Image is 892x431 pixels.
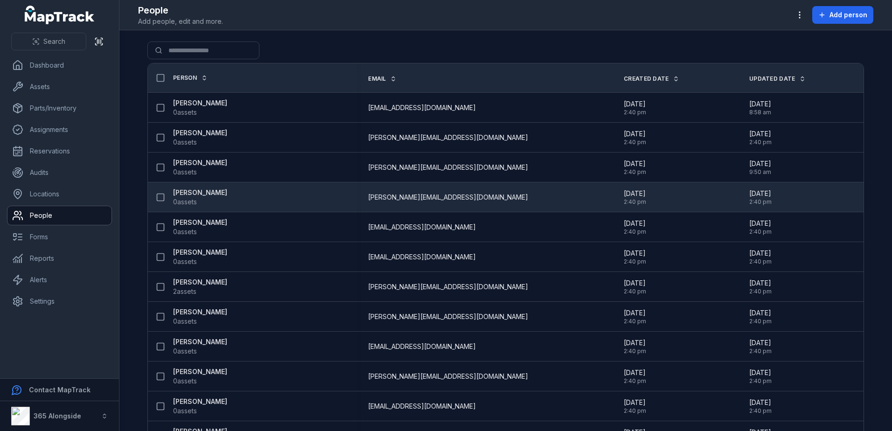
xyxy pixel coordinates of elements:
time: 09/09/2025, 2:40:55 pm [624,159,646,176]
span: [PERSON_NAME][EMAIL_ADDRESS][DOMAIN_NAME] [368,193,528,202]
a: [PERSON_NAME]0assets [173,337,227,356]
span: [EMAIL_ADDRESS][DOMAIN_NAME] [368,402,476,411]
a: [PERSON_NAME]0assets [173,158,227,177]
span: [DATE] [624,368,646,377]
strong: [PERSON_NAME] [173,98,227,108]
strong: [PERSON_NAME] [173,188,227,197]
span: 2:40 pm [624,168,646,176]
span: [DATE] [749,129,772,139]
span: 2:40 pm [749,318,772,325]
span: Add people, edit and more. [138,17,223,26]
span: [PERSON_NAME][EMAIL_ADDRESS][DOMAIN_NAME] [368,163,528,172]
span: 2:40 pm [624,198,646,206]
strong: [PERSON_NAME] [173,307,227,317]
time: 23/09/2025, 8:58:03 am [749,99,771,116]
a: [PERSON_NAME]0assets [173,367,227,386]
span: [DATE] [749,398,772,407]
span: 0 assets [173,347,197,356]
span: 0 assets [173,406,197,416]
a: MapTrack [25,6,95,24]
strong: [PERSON_NAME] [173,337,227,347]
span: [DATE] [624,278,646,288]
span: Person [173,74,197,82]
a: Dashboard [7,56,111,75]
span: [EMAIL_ADDRESS][DOMAIN_NAME] [368,252,476,262]
span: [DATE] [749,99,771,109]
a: Created Date [624,75,679,83]
span: [PERSON_NAME][EMAIL_ADDRESS][DOMAIN_NAME] [368,133,528,142]
span: [EMAIL_ADDRESS][DOMAIN_NAME] [368,103,476,112]
a: [PERSON_NAME]0assets [173,98,227,117]
a: People [7,206,111,225]
span: 2:40 pm [749,228,772,236]
span: [EMAIL_ADDRESS][DOMAIN_NAME] [368,342,476,351]
span: 0 assets [173,167,197,177]
span: 2:40 pm [624,288,646,295]
span: 0 assets [173,197,197,207]
span: [DATE] [624,398,646,407]
strong: [PERSON_NAME] [173,278,227,287]
strong: [PERSON_NAME] [173,367,227,376]
span: [DATE] [749,338,772,348]
span: Updated Date [749,75,795,83]
span: [DATE] [624,249,646,258]
span: 9:50 am [749,168,771,176]
a: [PERSON_NAME]0assets [173,128,227,147]
time: 09/09/2025, 2:40:55 pm [624,219,646,236]
span: 2 assets [173,287,196,296]
time: 09/09/2025, 2:40:55 pm [624,308,646,325]
time: 09/09/2025, 2:40:55 pm [624,99,646,116]
button: Search [11,33,86,50]
span: 2:40 pm [749,407,772,415]
a: Assignments [7,120,111,139]
span: 2:40 pm [749,377,772,385]
a: Forms [7,228,111,246]
strong: [PERSON_NAME] [173,248,227,257]
span: 0 assets [173,376,197,386]
a: Assets [7,77,111,96]
span: [DATE] [624,219,646,228]
a: [PERSON_NAME]0assets [173,397,227,416]
span: 8:58 am [749,109,771,116]
span: [DATE] [624,159,646,168]
span: 2:40 pm [624,109,646,116]
strong: Contact MapTrack [29,386,91,394]
span: [DATE] [624,189,646,198]
time: 09/09/2025, 2:40:55 pm [749,278,772,295]
a: Locations [7,185,111,203]
time: 18/09/2025, 9:50:49 am [749,159,771,176]
time: 09/09/2025, 2:40:55 pm [624,129,646,146]
time: 09/09/2025, 2:40:55 pm [749,249,772,265]
span: 2:40 pm [624,139,646,146]
span: 0 assets [173,257,197,266]
strong: [PERSON_NAME] [173,128,227,138]
a: [PERSON_NAME]0assets [173,307,227,326]
span: 2:40 pm [749,198,772,206]
span: [DATE] [749,368,772,377]
span: [PERSON_NAME][EMAIL_ADDRESS][DOMAIN_NAME] [368,282,528,292]
a: Alerts [7,271,111,289]
a: Audits [7,163,111,182]
a: [PERSON_NAME]0assets [173,248,227,266]
span: [DATE] [624,338,646,348]
time: 09/09/2025, 2:40:55 pm [749,398,772,415]
span: [DATE] [749,219,772,228]
span: [DATE] [624,308,646,318]
span: Created Date [624,75,669,83]
span: 2:40 pm [624,318,646,325]
a: Person [173,74,208,82]
time: 09/09/2025, 2:40:55 pm [749,129,772,146]
span: 2:40 pm [624,407,646,415]
span: 2:40 pm [749,258,772,265]
span: 2:40 pm [624,258,646,265]
a: Reports [7,249,111,268]
span: 2:40 pm [624,377,646,385]
span: [DATE] [624,99,646,109]
time: 09/09/2025, 2:40:55 pm [624,249,646,265]
span: 0 assets [173,108,197,117]
span: [EMAIL_ADDRESS][DOMAIN_NAME] [368,222,476,232]
span: Search [43,37,65,46]
time: 09/09/2025, 2:40:55 pm [624,189,646,206]
span: 0 assets [173,317,197,326]
span: [DATE] [749,249,772,258]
